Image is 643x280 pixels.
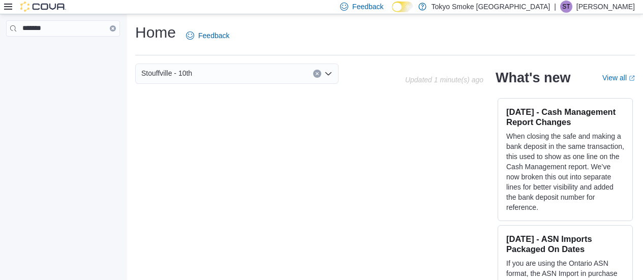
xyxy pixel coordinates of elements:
button: Open list of options [324,70,332,78]
span: Feedback [352,2,383,12]
p: Tokyo Smoke [GEOGRAPHIC_DATA] [432,1,550,13]
h3: [DATE] - ASN Imports Packaged On Dates [506,234,624,254]
nav: Complex example [6,39,120,63]
h2: What's new [496,70,570,86]
img: Cova [20,2,66,12]
button: Clear input [313,70,321,78]
p: Updated 1 minute(s) ago [405,76,483,84]
div: Sabrina Trinh [560,1,572,13]
svg: External link [629,75,635,81]
span: ST [562,1,570,13]
p: [PERSON_NAME] [576,1,635,13]
a: Feedback [182,25,233,46]
span: Stouffville - 10th [141,67,192,79]
input: Dark Mode [392,2,413,12]
p: | [554,1,556,13]
p: When closing the safe and making a bank deposit in the same transaction, this used to show as one... [506,131,624,212]
span: Feedback [198,30,229,41]
h1: Home [135,22,176,43]
button: Clear input [110,25,116,32]
h3: [DATE] - Cash Management Report Changes [506,107,624,127]
a: View allExternal link [602,74,635,82]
